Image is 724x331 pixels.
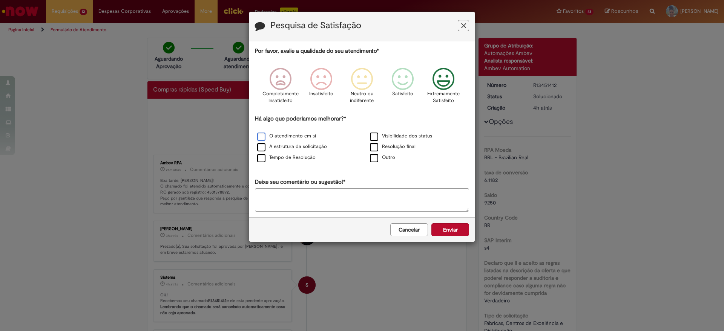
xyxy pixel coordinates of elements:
label: A estrutura da solicitação [257,143,327,150]
p: Insatisfeito [309,90,333,98]
label: Por favor, avalie a qualidade do seu atendimento* [255,47,379,55]
div: Neutro ou indiferente [343,62,381,114]
p: Completamente Insatisfeito [262,90,299,104]
label: Visibilidade dos status [370,133,432,140]
div: Extremamente Satisfeito [424,62,463,114]
p: Neutro ou indiferente [348,90,376,104]
div: Satisfeito [383,62,422,114]
div: Insatisfeito [302,62,341,114]
div: Há algo que poderíamos melhorar?* [255,115,469,163]
p: Extremamente Satisfeito [427,90,460,104]
label: Outro [370,154,395,161]
button: Enviar [431,223,469,236]
p: Satisfeito [392,90,413,98]
label: O atendimento em si [257,133,316,140]
label: Resolução final [370,143,416,150]
label: Tempo de Resolução [257,154,316,161]
div: Completamente Insatisfeito [261,62,299,114]
label: Pesquisa de Satisfação [270,21,361,31]
label: Deixe seu comentário ou sugestão!* [255,178,345,186]
button: Cancelar [390,223,428,236]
